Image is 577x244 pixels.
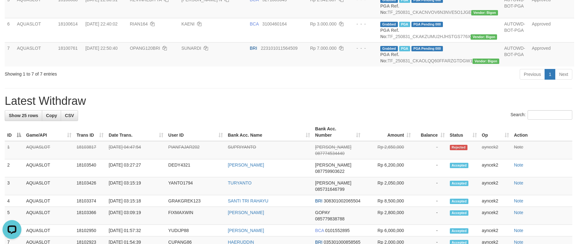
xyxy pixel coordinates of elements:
td: [DATE] 03:15:19 [106,177,166,195]
td: Rp 6,000,000 [363,225,413,236]
a: KAENI [181,21,195,26]
th: Game/API: activate to sort column ascending [24,123,74,141]
td: AUTOWD-BOT-PGA [502,18,529,42]
a: Note [514,145,523,150]
td: - [413,225,447,236]
span: Vendor URL: https://checkout31.1velocity.biz [471,34,497,40]
td: ayncek2 [479,177,512,195]
th: Bank Acc. Number: activate to sort column ascending [313,123,363,141]
span: Rp 3.000.000 [310,21,337,26]
span: Vendor URL: https://checkout31.1velocity.biz [472,59,499,64]
td: GRAKGREK123 [166,195,225,207]
td: [DATE] 01:57:32 [106,225,166,236]
span: PGA Pending [411,22,443,27]
a: CSV [61,110,78,121]
td: AQUASLOT [24,207,74,225]
td: AQUASLOT [24,225,74,236]
span: [PERSON_NAME] [315,162,351,167]
span: Copy 087759903622 to clipboard [315,169,344,174]
td: ayncek2 [479,225,512,236]
td: 18103817 [74,141,106,159]
td: TF_250831_CKAKZUMU2HJHSTGS776X [378,18,502,42]
span: Vendor URL: https://checkout31.1velocity.biz [471,10,498,15]
td: [DATE] 03:15:18 [106,195,166,207]
th: User ID: activate to sort column ascending [166,123,225,141]
td: TF_250831_CKAOLQQ60FFARZGTDGW1 [378,42,502,66]
td: FIXMAXWIN [166,207,225,225]
th: Status: activate to sort column ascending [447,123,479,141]
a: 1 [545,69,555,80]
td: Rp 2,050,000 [363,177,413,195]
td: ayncek2 [479,159,512,177]
span: Copy 223101011564509 to clipboard [261,46,297,51]
span: [PERSON_NAME] [315,145,351,150]
td: Approved [529,18,574,42]
td: [DATE] 04:47:54 [106,141,166,159]
span: Grabbed [380,46,398,51]
td: - [413,177,447,195]
td: 4 [5,195,24,207]
td: YANTO1794 [166,177,225,195]
td: ayncek2 [479,207,512,225]
a: [PERSON_NAME] [228,162,264,167]
td: 3 [5,177,24,195]
span: Accepted [450,199,469,204]
td: 18103540 [74,159,106,177]
span: 18100614 [58,21,78,26]
span: Accepted [450,181,469,186]
span: Copy 085779838788 to clipboard [315,216,344,221]
th: Amount: activate to sort column ascending [363,123,413,141]
td: Approved [529,42,574,66]
a: [PERSON_NAME] [228,210,264,215]
a: SANTI TRI RAHAYU [228,198,269,203]
span: CSV [65,113,74,118]
span: [DATE] 22:40:02 [85,21,117,26]
span: BRI [315,198,322,203]
span: Rp 7.000.000 [310,46,337,51]
div: Showing 1 to 7 of 7 entries [5,68,236,77]
span: [PERSON_NAME] [315,180,351,185]
td: 5 [5,207,24,225]
th: Bank Acc. Name: activate to sort column ascending [225,123,313,141]
a: Note [514,228,523,233]
a: [PERSON_NAME] [228,228,264,233]
td: 18103426 [74,177,106,195]
td: AQUASLOT [14,18,56,42]
span: Copy 3100460164 to clipboard [262,21,287,26]
span: Marked by ayncek2 [399,22,410,27]
span: GOPAY [315,210,330,215]
span: Accepted [450,210,469,216]
td: Rp 8,500,000 [363,195,413,207]
b: PGA Ref. No: [380,3,399,15]
a: Copy [42,110,61,121]
a: Previous [520,69,545,80]
td: YUDIJP88 [166,225,225,236]
th: Op: activate to sort column ascending [479,123,512,141]
td: AQUASLOT [24,177,74,195]
th: ID: activate to sort column descending [5,123,24,141]
span: OPANG120BRI [130,46,160,51]
td: - [413,195,447,207]
td: 2 [5,159,24,177]
span: Marked by ayncek2 [399,46,410,51]
td: AUTOWD-BOT-PGA [502,42,529,66]
td: AQUASLOT [24,159,74,177]
span: Copy 0101552895 to clipboard [325,228,350,233]
td: Rp 6,200,000 [363,159,413,177]
td: 18103374 [74,195,106,207]
td: ayncek2 [479,195,512,207]
b: PGA Ref. No: [380,52,399,63]
span: PGA Pending [411,46,443,51]
span: Grabbed [380,22,398,27]
td: [DATE] 03:09:19 [106,207,166,225]
span: Show 25 rows [9,113,38,118]
a: Next [555,69,572,80]
span: Copy 308301002065504 to clipboard [324,198,360,203]
td: 18102950 [74,225,106,236]
span: 18100761 [58,46,78,51]
td: - [413,159,447,177]
a: TURYANTO [228,180,252,185]
span: [DATE] 22:50:40 [85,46,117,51]
td: - [413,141,447,159]
div: - - - [351,21,375,27]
